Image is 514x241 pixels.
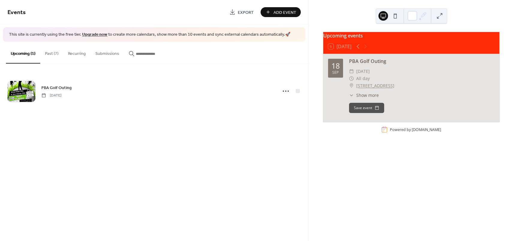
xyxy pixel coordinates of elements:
[332,71,339,75] div: Sep
[331,62,340,70] div: 18
[349,92,354,98] div: ​
[41,85,72,91] span: PBA Golf Outing
[82,31,107,39] a: Upgrade now
[349,92,379,98] button: ​Show more
[261,7,301,17] button: Add Event
[91,42,124,63] button: Submissions
[412,127,441,132] a: [DOMAIN_NAME]
[356,68,370,75] span: [DATE]
[40,42,63,63] button: Past (7)
[41,84,72,91] a: PBA Golf Outing
[349,75,354,82] div: ​
[225,7,258,17] a: Export
[356,92,379,98] span: Show more
[390,127,441,132] div: Powered by
[356,75,370,82] span: All day
[356,82,394,89] a: [STREET_ADDRESS]
[41,93,61,98] span: [DATE]
[349,82,354,89] div: ​
[9,32,290,38] span: This site is currently using the free tier. to create more calendars, show more than 10 events an...
[238,9,254,16] span: Export
[323,32,499,39] div: Upcoming events
[273,9,296,16] span: Add Event
[7,7,26,18] span: Events
[349,103,384,113] button: Save event
[349,68,354,75] div: ​
[63,42,91,63] button: Recurring
[349,58,495,65] div: PBA Golf Outing
[6,42,40,64] button: Upcoming (1)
